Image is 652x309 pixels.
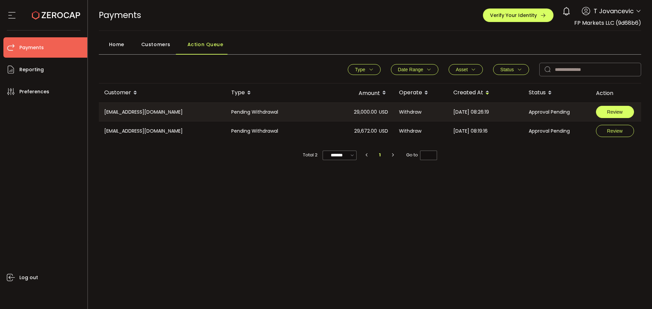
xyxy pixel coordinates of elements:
div: Created At [448,87,523,99]
span: 29,000.00 [354,108,377,116]
span: [DATE] 08:19:16 [453,127,488,135]
span: Preferences [19,87,49,97]
span: Asset [456,67,468,72]
span: Date Range [398,67,423,72]
span: [EMAIL_ADDRESS][DOMAIN_NAME] [104,108,183,116]
span: Type [355,67,365,72]
span: [DATE] 08:26:19 [453,108,489,116]
span: [EMAIL_ADDRESS][DOMAIN_NAME] [104,127,183,135]
button: Review [596,125,634,137]
iframe: Chat Widget [618,276,652,309]
div: Customer [99,87,226,99]
span: Log out [19,273,38,283]
span: Review [607,129,623,133]
span: Status [500,67,514,72]
button: Asset [449,64,483,75]
span: 29,672.00 [354,127,377,135]
span: Payments [19,43,44,53]
span: Payments [99,9,141,21]
button: Verify Your Identity [483,8,554,22]
span: Review [607,110,623,114]
li: 1 [374,150,386,160]
span: Pending Withdrawal [231,108,278,116]
button: Status [493,64,529,75]
span: Go to [406,150,437,160]
span: Approval Pending [529,127,570,135]
div: Status [523,87,591,99]
span: Pending Withdrawal [231,127,278,135]
span: Withdraw [399,127,421,135]
span: FP Markets LLC (9d68b6) [574,19,641,27]
span: Action Queue [187,38,223,51]
span: Customers [141,38,170,51]
div: Amount [301,87,394,99]
span: T Jovancevic [594,6,634,16]
div: Operate [394,87,448,99]
div: Action [591,89,641,97]
span: Total 2 [303,150,318,160]
span: Verify Your Identity [490,13,537,18]
span: Withdraw [399,108,421,116]
span: Approval Pending [529,108,570,116]
span: Reporting [19,65,44,75]
span: Home [109,38,124,51]
button: Date Range [391,64,439,75]
button: Review [596,106,634,118]
span: USD [379,127,388,135]
button: Type [348,64,380,75]
div: Type [226,87,301,99]
span: USD [379,108,388,116]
